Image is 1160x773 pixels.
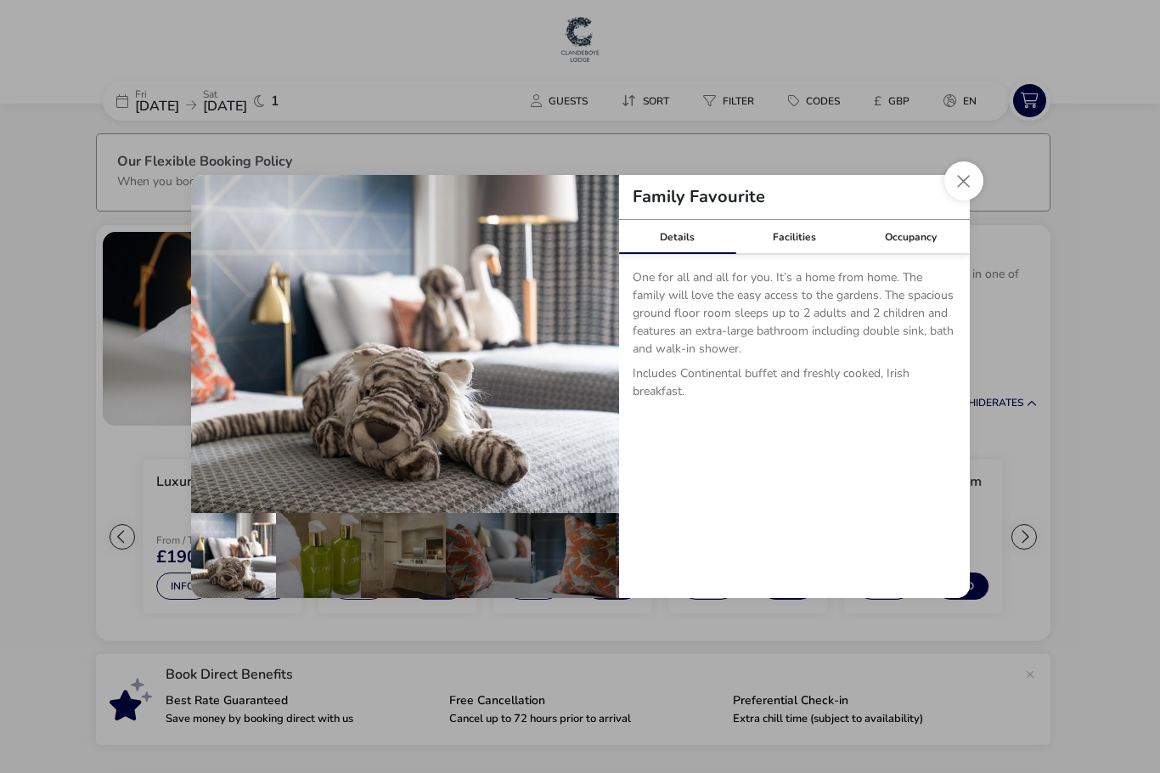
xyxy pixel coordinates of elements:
[633,364,956,407] p: Includes Continental buffet and freshly cooked, Irish breakfast.
[191,175,970,598] div: details
[619,189,779,206] h2: Family Favourite
[735,220,853,254] div: Facilities
[619,220,736,254] div: Details
[944,161,983,200] button: Close dialog
[191,175,619,513] img: 8a72083e188a9e677f8329517ed1b02b8fc4843cfca6cf4a87e53ac4c113ece7
[853,220,970,254] div: Occupancy
[633,268,956,364] p: One for all and all for you. It’s a home from home. The family will love the easy access to the g...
